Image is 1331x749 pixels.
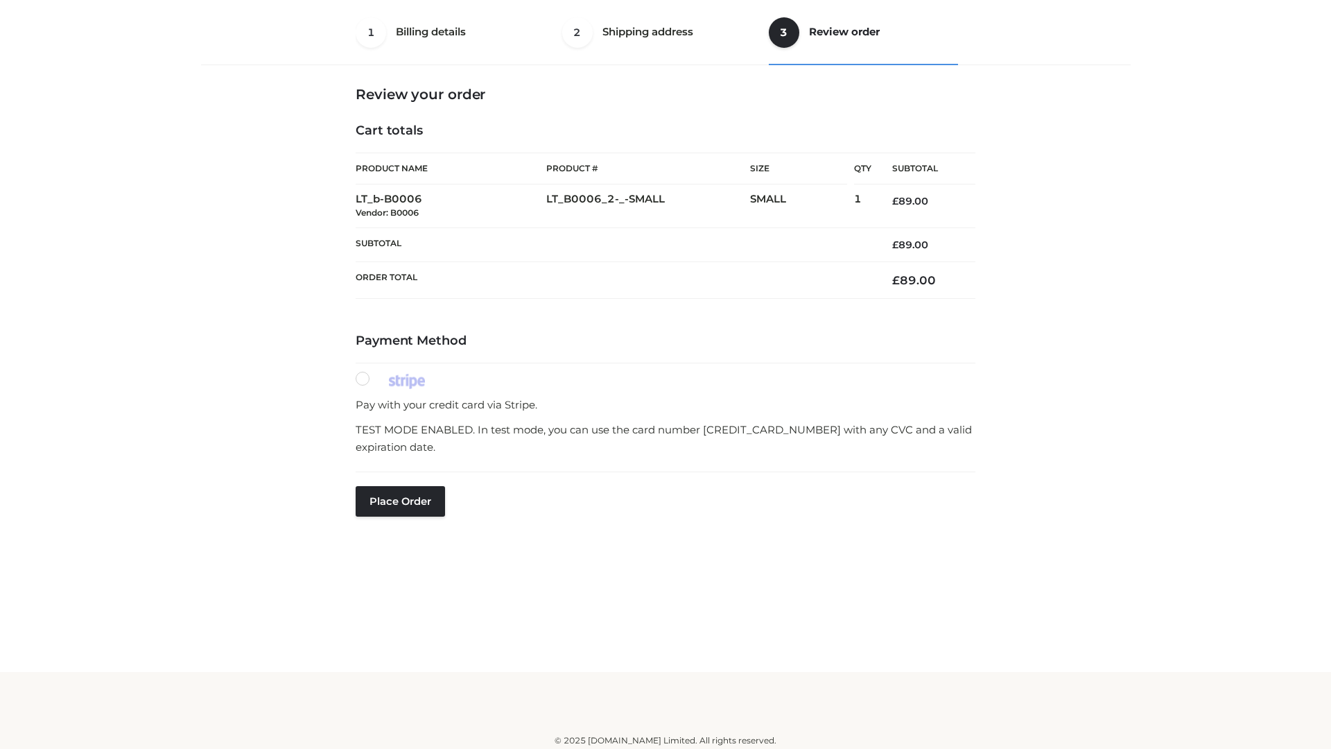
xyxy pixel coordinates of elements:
[546,184,750,228] td: LT_B0006_2-_-SMALL
[854,153,871,184] th: Qty
[546,153,750,184] th: Product #
[356,486,445,517] button: Place order
[854,184,871,228] td: 1
[356,396,975,414] p: Pay with your credit card via Stripe.
[892,239,898,251] span: £
[892,273,936,287] bdi: 89.00
[206,734,1125,748] div: © 2025 [DOMAIN_NAME] Limited. All rights reserved.
[356,262,871,299] th: Order Total
[356,207,419,218] small: Vendor: B0006
[871,153,975,184] th: Subtotal
[356,153,546,184] th: Product Name
[356,227,871,261] th: Subtotal
[356,421,975,456] p: TEST MODE ENABLED. In test mode, you can use the card number [CREDIT_CARD_NUMBER] with any CVC an...
[750,153,847,184] th: Size
[356,184,546,228] td: LT_b-B0006
[750,184,854,228] td: SMALL
[356,123,975,139] h4: Cart totals
[356,334,975,349] h4: Payment Method
[892,195,898,207] span: £
[892,239,928,251] bdi: 89.00
[892,273,900,287] span: £
[892,195,928,207] bdi: 89.00
[356,86,975,103] h3: Review your order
